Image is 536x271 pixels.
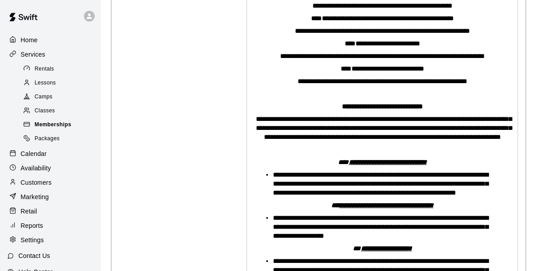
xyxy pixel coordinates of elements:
a: Customers [7,176,94,189]
p: Services [21,50,45,59]
p: Retail [21,207,37,216]
span: Memberships [35,120,71,129]
span: Lessons [35,79,56,88]
p: Availability [21,164,51,173]
div: Packages [22,133,97,145]
a: Home [7,33,94,47]
a: Services [7,48,94,61]
div: Classes [22,105,97,117]
a: Calendar [7,147,94,160]
span: Packages [35,134,60,143]
p: Home [21,36,38,44]
div: Rentals [22,63,97,76]
span: Classes [35,107,55,116]
p: Marketing [21,192,49,201]
p: Calendar [21,149,47,158]
p: Settings [21,235,44,244]
a: Settings [7,233,94,247]
p: Customers [21,178,52,187]
a: Packages [22,132,101,146]
a: Rentals [22,62,101,76]
p: Contact Us [18,251,50,260]
a: Availability [7,161,94,175]
span: Camps [35,93,53,102]
div: Lessons [22,77,97,89]
a: Marketing [7,190,94,204]
div: Camps [22,91,97,103]
a: Lessons [22,76,101,90]
a: Retail [7,204,94,218]
a: Classes [22,104,101,118]
p: Reports [21,221,43,230]
div: Memberships [22,119,97,131]
a: Camps [22,90,101,104]
a: Reports [7,219,94,232]
span: Rentals [35,65,54,74]
a: Memberships [22,118,101,132]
